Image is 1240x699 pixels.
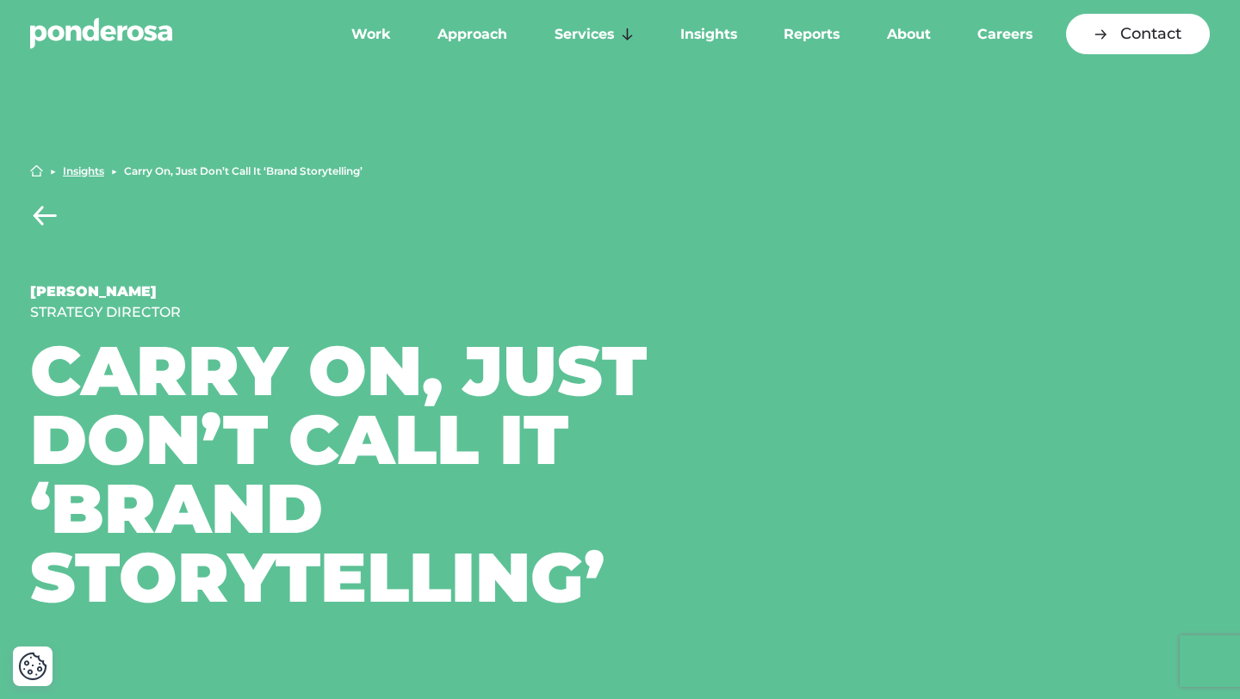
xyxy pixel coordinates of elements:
li: ▶︎ [50,166,56,176]
a: Home [30,164,43,177]
a: Contact [1066,14,1210,54]
li: ▶︎ [111,166,117,176]
a: Reports [764,16,859,53]
img: Revisit consent button [18,652,47,681]
a: Insights [63,166,104,176]
a: Go to homepage [30,17,306,52]
a: About [866,16,950,53]
li: Carry On, Just Don’t Call It ‘Brand Storytelling’ [124,166,363,176]
a: Insights [660,16,757,53]
button: Cookie Settings [18,652,47,681]
a: Approach [418,16,527,53]
a: Back to Insights [30,205,60,226]
h1: Carry On, Just Don’t Call It ‘Brand Storytelling’ [30,337,708,612]
a: Services [535,16,654,53]
div: [PERSON_NAME] [30,281,708,302]
a: Careers [958,16,1052,53]
div: Strategy Director [30,302,708,323]
a: Work [332,16,411,53]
